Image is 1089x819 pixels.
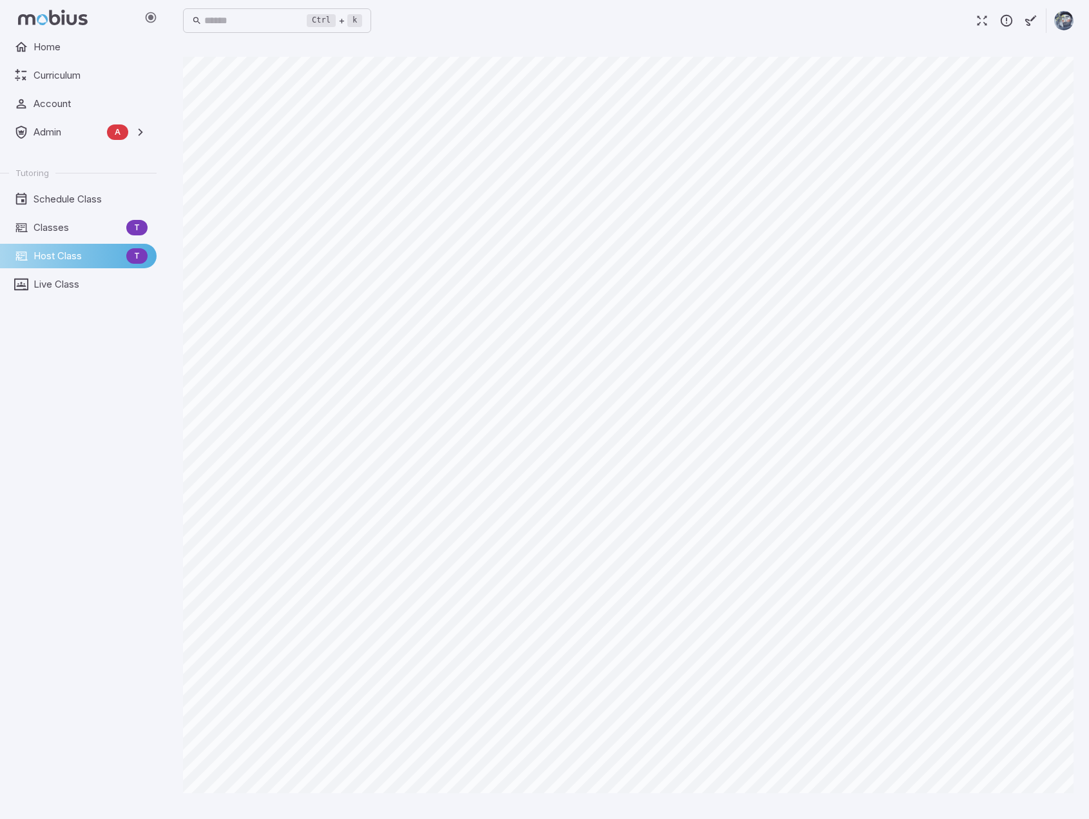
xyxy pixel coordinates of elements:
[34,97,148,111] span: Account
[126,250,148,262] span: T
[307,14,336,27] kbd: Ctrl
[34,277,148,291] span: Live Class
[34,192,148,206] span: Schedule Class
[126,221,148,234] span: T
[1019,8,1043,33] button: Start Drawing on Questions
[1054,11,1074,30] img: andrew.jpg
[970,8,994,33] button: Fullscreen Game
[34,125,102,139] span: Admin
[307,13,362,28] div: +
[34,40,148,54] span: Home
[34,68,148,83] span: Curriculum
[34,221,121,235] span: Classes
[15,167,49,179] span: Tutoring
[994,8,1019,33] button: Report an Issue
[347,14,362,27] kbd: k
[107,126,128,139] span: A
[34,249,121,263] span: Host Class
